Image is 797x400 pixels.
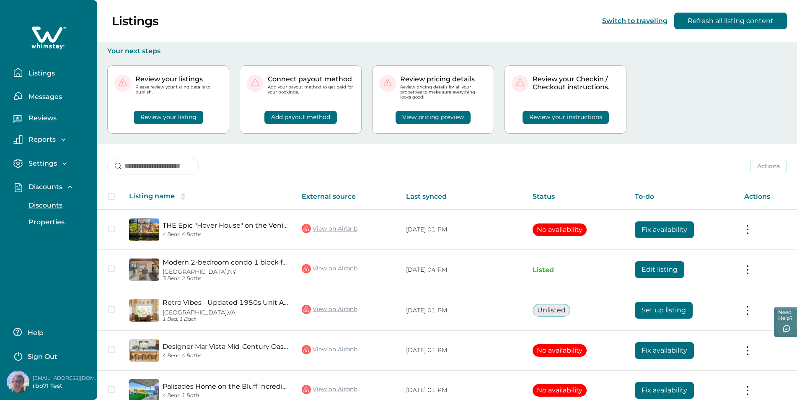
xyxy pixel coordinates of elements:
[163,392,288,399] p: 4 Beds, 1 Bath
[26,135,56,144] p: Reports
[635,342,694,359] button: Fix availability
[26,201,62,210] p: Discounts
[400,75,487,83] p: Review pricing details
[19,214,96,231] button: Properties
[134,111,203,124] button: Review your listing
[107,47,787,55] p: Your next steps
[26,159,57,168] p: Settings
[523,111,609,124] button: Review your instructions
[26,183,62,191] p: Discounts
[750,160,787,173] button: Actions
[26,218,65,226] p: Properties
[533,75,619,91] p: Review your Checkin / Checkout instructions.
[163,309,288,316] p: [GEOGRAPHIC_DATA], VA
[129,218,159,241] img: propertyImage_THE Epic "Hover House" on the Venice Beach Canals
[135,75,222,83] p: Review your listings
[7,371,29,393] img: Whimstay Host
[26,93,62,101] p: Messages
[163,231,288,238] p: 4 Beds, 4 Baths
[406,266,519,274] p: [DATE] 04 PM
[163,299,288,306] a: Retro Vibes - Updated 1950s Unit A/C Parking
[163,343,288,351] a: Designer Mar Vista Mid-Century Oasis with Pool 4BR
[135,85,222,95] p: Please review your listing details to publish.
[406,346,519,355] p: [DATE] 01 PM
[628,184,737,210] th: To-do
[295,184,399,210] th: External source
[533,344,587,357] button: No availability
[13,197,91,231] div: Discounts
[302,223,357,234] a: View on Airbnb
[112,14,158,28] p: Listings
[13,347,88,364] button: Sign Out
[302,344,357,355] a: View on Airbnb
[28,353,57,361] p: Sign Out
[129,339,159,362] img: propertyImage_Designer Mar Vista Mid-Century Oasis with Pool 4BR
[302,263,357,274] a: View on Airbnb
[635,221,694,238] button: Fix availability
[122,184,295,210] th: Listing name
[302,384,357,395] a: View on Airbnb
[163,382,288,390] a: Palisades Home on the Bluff Incredible Beach Views
[163,316,288,322] p: 1 Bed, 1 Bath
[163,275,288,282] p: 3 Beds, 2 Baths
[163,268,288,275] p: [GEOGRAPHIC_DATA], NY
[13,135,91,144] button: Reports
[302,304,357,315] a: View on Airbnb
[406,306,519,315] p: [DATE] 01 PM
[406,226,519,234] p: [DATE] 01 PM
[533,384,587,397] button: No availability
[526,184,628,210] th: Status
[13,182,91,192] button: Discounts
[635,261,684,278] button: Edit listing
[26,69,55,78] p: Listings
[33,382,100,390] p: rbo71 Test
[129,258,159,281] img: propertyImage_Modern 2-bedroom condo 1 block from Venice beach
[268,85,355,95] p: Add your payout method to get paid for your bookings.
[264,111,337,124] button: Add payout method
[13,324,88,340] button: Help
[268,75,355,83] p: Connect payout method
[406,386,519,395] p: [DATE] 01 PM
[635,382,694,399] button: Fix availability
[399,184,526,210] th: Last synced
[13,64,91,81] button: Listings
[737,184,797,210] th: Actions
[13,88,91,104] button: Messages
[129,299,159,322] img: propertyImage_Retro Vibes - Updated 1950s Unit A/C Parking
[533,266,621,274] p: Listed
[400,85,487,100] p: Review pricing details for all your properties to make sure everything looks good!
[163,221,288,229] a: THE Epic "Hover House" on the Venice Beach Canals
[33,374,100,382] p: [EMAIL_ADDRESS][DOMAIN_NAME]
[635,302,693,319] button: Set up listing
[602,17,668,25] button: Switch to traveling
[533,304,570,317] button: Unlisted
[163,258,288,266] a: Modern 2-bedroom condo 1 block from [GEOGRAPHIC_DATA]
[533,223,587,236] button: No availability
[396,111,471,124] button: View pricing preview
[26,114,57,122] p: Reviews
[13,158,91,168] button: Settings
[19,197,96,214] button: Discounts
[13,111,91,128] button: Reviews
[674,13,787,29] button: Refresh all listing content
[25,329,44,337] p: Help
[175,192,191,201] button: sorting
[163,353,288,359] p: 4 Beds, 4 Baths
